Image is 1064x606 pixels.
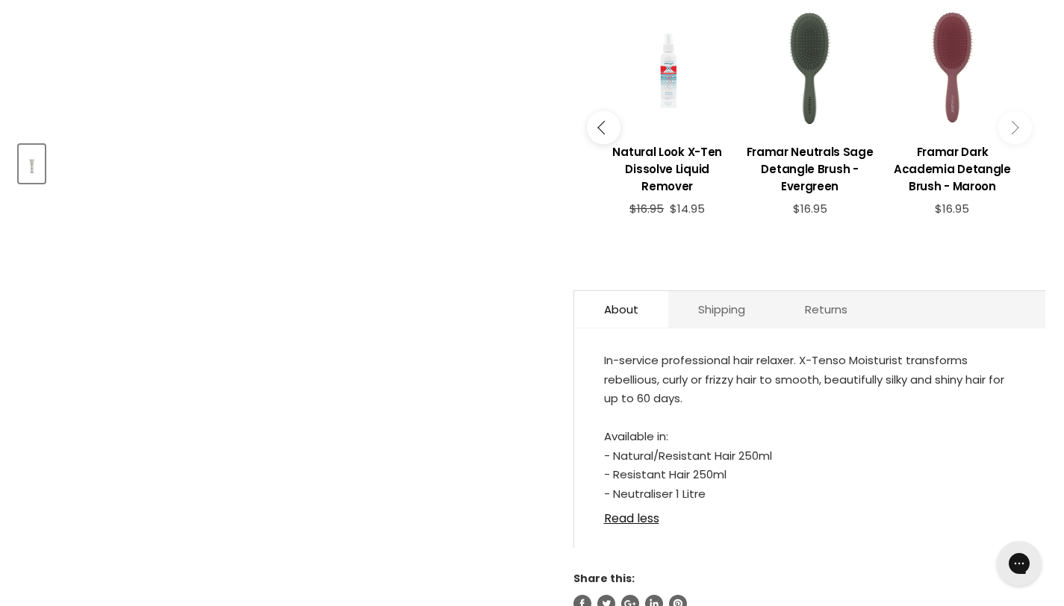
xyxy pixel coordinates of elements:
h3: Natural Look X-Ten Dissolve Liquid Remover [603,143,731,195]
button: L'Oreal X-Tenso Moisturist [19,145,45,183]
a: About [574,291,668,328]
span: $16.95 [793,201,827,216]
a: View product:Natural Look X-Ten Dissolve Liquid Remover [603,132,731,202]
a: View product:Framar Neutrals Sage Detangle Brush - Evergreen [746,132,874,202]
a: Returns [775,291,877,328]
span: Share this: [573,571,635,586]
a: Read less [604,503,1016,525]
span: $16.95 [935,201,969,216]
a: View product:Framar Dark Academia Detangle Brush - Maroon [889,132,1016,202]
iframe: Gorgias live chat messenger [989,536,1049,591]
h3: Framar Dark Academia Detangle Brush - Maroon [889,143,1016,195]
span: $14.95 [670,201,705,216]
h3: Framar Neutrals Sage Detangle Brush - Evergreen [746,143,874,195]
img: L'Oreal X-Tenso Moisturist [20,146,43,181]
div: Product thumbnails [16,140,550,183]
span: $16.95 [629,201,664,216]
div: In-service professional hair relaxer. X-Tenso Moisturist transforms rebellious, curly or frizzy h... [604,351,1016,503]
a: Shipping [668,291,775,328]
